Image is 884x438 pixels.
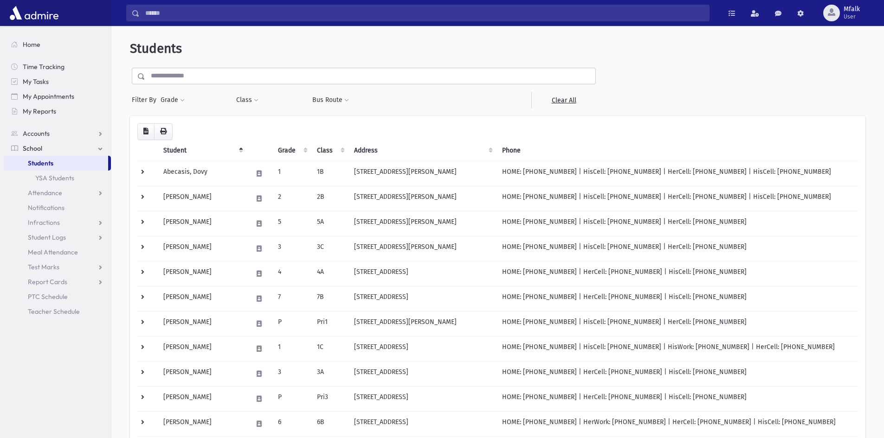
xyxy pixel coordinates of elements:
[311,411,348,436] td: 6B
[497,161,858,186] td: HOME: [PHONE_NUMBER] | HisCell: [PHONE_NUMBER] | HerCell: [PHONE_NUMBER] | HisCell: [PHONE_NUMBER]
[28,307,80,316] span: Teacher Schedule
[4,89,111,104] a: My Appointments
[348,386,497,411] td: [STREET_ADDRESS]
[158,311,247,336] td: [PERSON_NAME]
[4,59,111,74] a: Time Tracking
[497,261,858,286] td: HOME: [PHONE_NUMBER] | HerCell: [PHONE_NUMBER] | HisCell: [PHONE_NUMBER]
[28,218,60,227] span: Infractions
[311,311,348,336] td: Pri1
[311,161,348,186] td: 1B
[272,311,311,336] td: P
[311,361,348,386] td: 3A
[23,144,42,152] span: School
[348,161,497,186] td: [STREET_ADDRESS][PERSON_NAME]
[497,386,858,411] td: HOME: [PHONE_NUMBER] | HerCell: [PHONE_NUMBER] | HisCell: [PHONE_NUMBER]
[497,186,858,211] td: HOME: [PHONE_NUMBER] | HisCell: [PHONE_NUMBER] | HerCell: [PHONE_NUMBER] | HisCell: [PHONE_NUMBER]
[272,286,311,311] td: 7
[348,336,497,361] td: [STREET_ADDRESS]
[130,41,182,56] span: Students
[23,63,65,71] span: Time Tracking
[28,248,78,256] span: Meal Attendance
[348,286,497,311] td: [STREET_ADDRESS]
[23,107,56,115] span: My Reports
[140,5,709,21] input: Search
[272,186,311,211] td: 2
[844,13,860,20] span: User
[4,289,111,304] a: PTC Schedule
[348,411,497,436] td: [STREET_ADDRESS]
[4,230,111,245] a: Student Logs
[272,386,311,411] td: P
[132,95,160,105] span: Filter By
[272,361,311,386] td: 3
[272,261,311,286] td: 4
[844,6,860,13] span: Mfalk
[4,215,111,230] a: Infractions
[531,92,596,108] a: Clear All
[497,361,858,386] td: HOME: [PHONE_NUMBER] | HerCell: [PHONE_NUMBER] | HisCell: [PHONE_NUMBER]
[348,261,497,286] td: [STREET_ADDRESS]
[311,386,348,411] td: Pri3
[348,236,497,261] td: [STREET_ADDRESS][PERSON_NAME]
[158,286,247,311] td: [PERSON_NAME]
[7,4,61,22] img: AdmirePro
[158,411,247,436] td: [PERSON_NAME]
[497,211,858,236] td: HOME: [PHONE_NUMBER] | HisCell: [PHONE_NUMBER] | HerCell: [PHONE_NUMBER]
[23,92,74,101] span: My Appointments
[158,211,247,236] td: [PERSON_NAME]
[4,200,111,215] a: Notifications
[4,245,111,260] a: Meal Attendance
[312,92,349,108] button: Bus Route
[158,261,247,286] td: [PERSON_NAME]
[28,159,53,167] span: Students
[497,286,858,311] td: HOME: [PHONE_NUMBER] | HerCell: [PHONE_NUMBER] | HisCell: [PHONE_NUMBER]
[4,141,111,156] a: School
[23,40,40,49] span: Home
[4,104,111,119] a: My Reports
[348,186,497,211] td: [STREET_ADDRESS][PERSON_NAME]
[28,189,62,197] span: Attendance
[348,361,497,386] td: [STREET_ADDRESS]
[4,156,108,171] a: Students
[348,211,497,236] td: [STREET_ADDRESS][PERSON_NAME]
[4,171,111,185] a: YSA Students
[158,236,247,261] td: [PERSON_NAME]
[158,361,247,386] td: [PERSON_NAME]
[4,260,111,274] a: Test Marks
[311,336,348,361] td: 1C
[311,186,348,211] td: 2B
[28,233,66,241] span: Student Logs
[497,411,858,436] td: HOME: [PHONE_NUMBER] | HerWork: [PHONE_NUMBER] | HerCell: [PHONE_NUMBER] | HisCell: [PHONE_NUMBER]
[4,37,111,52] a: Home
[158,140,247,161] th: Student: activate to sort column descending
[28,278,67,286] span: Report Cards
[272,236,311,261] td: 3
[154,123,173,140] button: Print
[160,92,185,108] button: Grade
[23,77,49,86] span: My Tasks
[311,236,348,261] td: 3C
[28,263,59,271] span: Test Marks
[23,129,50,138] span: Accounts
[4,274,111,289] a: Report Cards
[28,292,68,301] span: PTC Schedule
[311,261,348,286] td: 4A
[4,185,111,200] a: Attendance
[28,203,65,212] span: Notifications
[497,140,858,161] th: Phone
[272,336,311,361] td: 1
[4,304,111,319] a: Teacher Schedule
[272,161,311,186] td: 1
[497,236,858,261] td: HOME: [PHONE_NUMBER] | HisCell: [PHONE_NUMBER] | HerCell: [PHONE_NUMBER]
[497,336,858,361] td: HOME: [PHONE_NUMBER] | HisCell: [PHONE_NUMBER] | HisWork: [PHONE_NUMBER] | HerCell: [PHONE_NUMBER]
[272,411,311,436] td: 6
[311,140,348,161] th: Class: activate to sort column ascending
[158,386,247,411] td: [PERSON_NAME]
[272,211,311,236] td: 5
[311,286,348,311] td: 7B
[348,311,497,336] td: [STREET_ADDRESS][PERSON_NAME]
[497,311,858,336] td: HOME: [PHONE_NUMBER] | HisCell: [PHONE_NUMBER] | HerCell: [PHONE_NUMBER]
[158,336,247,361] td: [PERSON_NAME]
[4,74,111,89] a: My Tasks
[348,140,497,161] th: Address: activate to sort column ascending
